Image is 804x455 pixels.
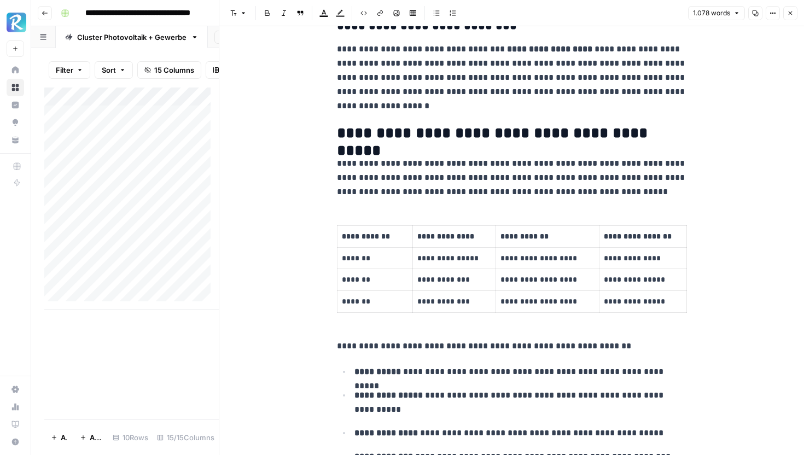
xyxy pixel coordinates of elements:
a: Usage [7,398,24,416]
a: Cluster Photovoltaik + Gewerbe [56,26,208,48]
span: 1.078 words [693,8,730,18]
button: 1.078 words [688,6,745,20]
a: Your Data [7,131,24,149]
button: 15 Columns [137,61,201,79]
span: Filter [56,65,73,75]
button: Help + Support [7,433,24,451]
div: 10 Rows [108,429,153,446]
button: Sort [95,61,133,79]
button: Workspace: Radyant [7,9,24,36]
a: Insights [7,96,24,114]
span: Add Row [61,432,67,443]
span: 15 Columns [154,65,194,75]
span: Add 10 Rows [90,432,102,443]
button: Filter [49,61,90,79]
a: Opportunities [7,114,24,131]
button: Add Row [44,429,73,446]
a: Learning Hub [7,416,24,433]
a: Browse [7,79,24,96]
div: 15/15 Columns [153,429,219,446]
a: Settings [7,381,24,398]
img: Radyant Logo [7,13,26,32]
a: Home [7,61,24,79]
button: Add 10 Rows [73,429,108,446]
span: Sort [102,65,116,75]
div: Cluster Photovoltaik + Gewerbe [77,32,187,43]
